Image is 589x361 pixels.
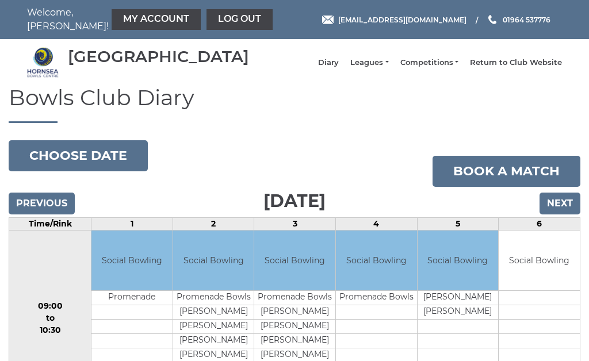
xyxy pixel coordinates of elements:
td: Social Bowling [336,231,417,291]
a: Return to Club Website [470,57,562,68]
td: Promenade Bowls [173,291,254,305]
td: Promenade Bowls [254,291,335,305]
td: Social Bowling [499,231,580,291]
td: Social Bowling [254,231,335,291]
a: Phone us 01964 537776 [487,14,550,25]
h1: Bowls Club Diary [9,86,580,123]
img: Phone us [488,15,496,24]
a: Competitions [400,57,458,68]
a: My Account [112,9,201,30]
span: 01964 537776 [503,15,550,24]
td: 2 [173,217,254,230]
a: Log out [206,9,273,30]
td: Social Bowling [173,231,254,291]
div: [GEOGRAPHIC_DATA] [68,48,249,66]
td: Social Bowling [418,231,499,291]
td: 5 [417,217,499,230]
td: [PERSON_NAME] [418,305,499,320]
a: Email [EMAIL_ADDRESS][DOMAIN_NAME] [322,14,466,25]
a: Book a match [433,156,580,187]
input: Previous [9,193,75,214]
td: Social Bowling [91,231,173,291]
a: Leagues [350,57,388,68]
nav: Welcome, [PERSON_NAME]! [27,6,240,33]
td: Promenade Bowls [336,291,417,305]
button: Choose date [9,140,148,171]
input: Next [540,193,580,214]
img: Hornsea Bowls Centre [27,47,59,78]
td: [PERSON_NAME] [173,320,254,334]
td: [PERSON_NAME] [173,334,254,348]
td: Time/Rink [9,217,91,230]
img: Email [322,16,334,24]
td: [PERSON_NAME] [418,291,499,305]
td: [PERSON_NAME] [173,305,254,320]
td: 1 [91,217,173,230]
a: Diary [318,57,339,68]
td: [PERSON_NAME] [254,305,335,320]
td: [PERSON_NAME] [254,320,335,334]
td: 4 [336,217,418,230]
td: [PERSON_NAME] [254,334,335,348]
td: Promenade [91,291,173,305]
td: 3 [254,217,336,230]
span: [EMAIL_ADDRESS][DOMAIN_NAME] [338,15,466,24]
td: 6 [499,217,580,230]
